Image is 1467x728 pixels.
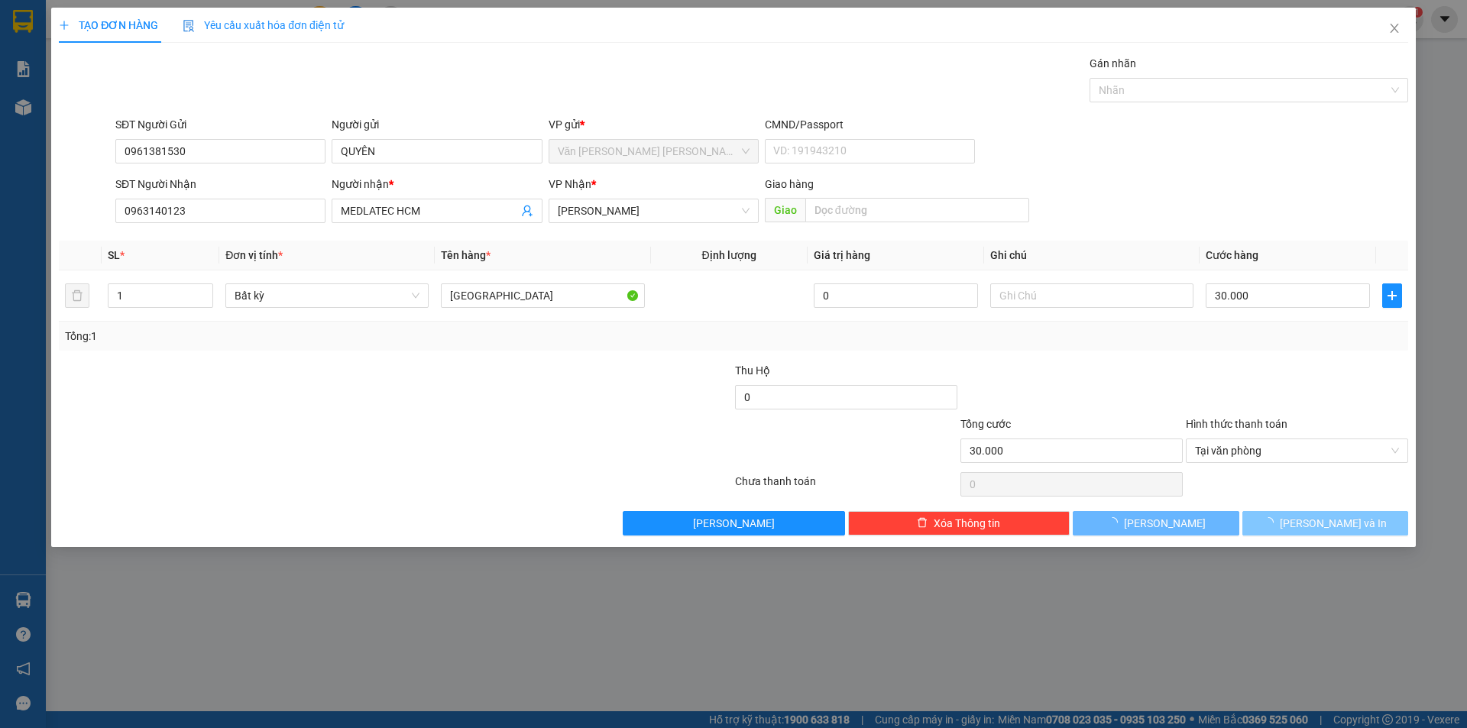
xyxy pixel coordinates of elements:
[765,178,814,190] span: Giao hàng
[1373,8,1416,50] button: Close
[1124,515,1206,532] span: [PERSON_NAME]
[115,176,325,193] div: SĐT Người Nhận
[934,515,1000,532] span: Xóa Thông tin
[128,73,210,92] li: (c) 2017
[1383,290,1401,302] span: plus
[183,20,195,32] img: icon
[549,178,591,190] span: VP Nhận
[1073,511,1239,535] button: [PERSON_NAME]
[693,515,775,532] span: [PERSON_NAME]
[128,58,210,70] b: [DOMAIN_NAME]
[65,328,566,345] div: Tổng: 1
[765,198,805,222] span: Giao
[805,198,1029,222] input: Dọc đường
[1090,57,1136,70] label: Gán nhãn
[1280,515,1387,532] span: [PERSON_NAME] và In
[917,517,928,529] span: delete
[65,283,89,308] button: delete
[814,249,870,261] span: Giá trị hàng
[332,116,542,133] div: Người gửi
[1388,22,1401,34] span: close
[765,116,975,133] div: CMND/Passport
[59,19,158,31] span: TẠO ĐƠN HÀNG
[19,99,86,170] b: [PERSON_NAME]
[733,473,959,500] div: Chưa thanh toán
[235,284,419,307] span: Bất kỳ
[1263,517,1280,528] span: loading
[1195,439,1399,462] span: Tại văn phòng
[441,249,491,261] span: Tên hàng
[332,176,542,193] div: Người nhận
[108,249,120,261] span: SL
[99,22,147,121] b: BIÊN NHẬN GỬI HÀNG
[1242,511,1408,535] button: [PERSON_NAME] và In
[441,283,644,308] input: VD: Bàn, Ghế
[1107,517,1124,528] span: loading
[848,511,1070,535] button: deleteXóa Thông tin
[702,249,756,261] span: Định lượng
[735,364,770,377] span: Thu Hộ
[521,205,533,217] span: user-add
[59,20,70,31] span: plus
[115,116,325,133] div: SĐT Người Gửi
[960,418,1011,430] span: Tổng cước
[1206,249,1258,261] span: Cước hàng
[183,19,344,31] span: Yêu cầu xuất hóa đơn điện tử
[990,283,1193,308] input: Ghi Chú
[19,19,96,95] img: logo.jpg
[166,19,202,56] img: logo.jpg
[814,283,978,308] input: 0
[984,241,1200,270] th: Ghi chú
[225,249,283,261] span: Đơn vị tính
[623,511,845,535] button: [PERSON_NAME]
[549,116,759,133] div: VP gửi
[1382,283,1402,308] button: plus
[1186,418,1287,430] label: Hình thức thanh toán
[558,199,750,222] span: Phạm Ngũ Lão
[558,140,750,163] span: Văn Phòng Trần Phú (Mường Thanh)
